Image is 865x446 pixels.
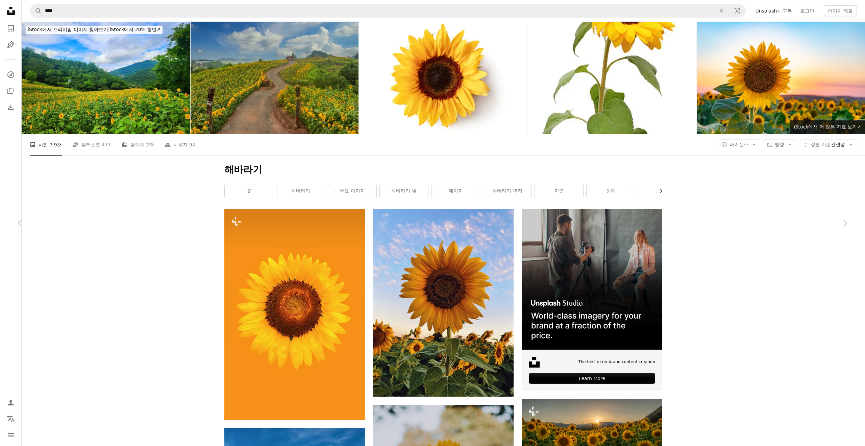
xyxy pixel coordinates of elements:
img: file-1631678316303-ed18b8b5cb9cimage [529,357,540,368]
img: Bright Sunflower Flower: Close-up of a sunflower in full bloom, creating a natural abstract backg... [697,22,865,134]
span: 관련성 [811,141,845,148]
img: VH560-000Sunflower1.JPG [22,22,190,134]
a: 해바라기 [276,184,325,198]
a: 무료 이미지 [328,184,376,198]
a: 노란색 바탕에 큰 노란색 해바라기 [224,311,365,317]
img: 낮 동안 푸른 하늘 아래 해바라기 밭 [373,209,514,397]
a: 로그인 / 가입 [4,396,18,409]
img: 해바라기 격리됨에 [528,22,696,134]
button: 정렬 기준관련성 [799,139,857,150]
button: 이미지 제출 [824,5,857,16]
button: 시각적 검색 [729,4,745,17]
button: 목록을 오른쪽으로 스크롤 [654,184,662,198]
button: 메뉴 [4,428,18,442]
a: 사진 [4,22,18,35]
a: The best in on-brand content creationLearn More [522,209,662,391]
img: 노란색 바탕에 큰 노란색 해바라기 [224,209,365,420]
img: a view of a hill with sunflowers in bloom [191,22,359,134]
button: 방향 [763,139,796,150]
a: 장미 [587,184,635,198]
div: iStock에서 20% 할인 ↗ [26,26,163,34]
a: 컬렉션 2만 [122,134,154,156]
a: 낮 동안 푸른 하늘 아래 해바라기 밭 [373,300,514,306]
a: 탐색 [4,68,18,81]
span: The best in on-brand content creation [578,359,655,365]
img: 꽃 : 흰색 배경에 고립 된 해바라기 [359,22,527,134]
span: 94 [189,141,195,148]
a: 해바라기 벽지 [483,184,532,198]
a: 사용자 94 [165,134,195,156]
a: 컬렉션 [4,84,18,98]
a: iStock에서 더 많은 자료 보기↗ [790,120,865,134]
a: 다운로드 내역 [4,100,18,114]
span: 라이선스 [730,142,748,147]
button: 삭제 [714,4,729,17]
a: 자연 [535,184,583,198]
span: iStock에서 프리미엄 이미지 찾아보기 | [28,27,110,32]
h1: 해바라기 [224,164,662,176]
img: file-1715651741414-859baba4300dimage [522,209,662,350]
span: iStock에서 더 많은 자료 보기 ↗ [794,124,861,130]
span: 정렬 기준 [811,142,831,147]
a: 일러스트 473 [73,134,111,156]
form: 사이트 전체에서 이미지 찾기 [30,4,746,18]
a: 로그인 [796,5,818,16]
a: 꽃 [225,184,273,198]
span: 방향 [775,142,784,147]
a: 일러스트 [4,38,18,51]
span: 2만 [146,141,154,148]
button: 라이선스 [718,139,760,150]
span: 473 [102,141,111,148]
div: Learn More [529,373,655,384]
button: Unsplash 검색 [30,4,42,17]
a: 데이지 [431,184,480,198]
a: Unsplash+ 구독 [751,5,796,16]
a: iStock에서 프리미엄 이미지 찾아보기|iStock에서 20% 할인↗ [22,22,167,38]
a: 여름 [638,184,687,198]
a: 해바라기 밭 [380,184,428,198]
button: 언어 [4,412,18,426]
a: 다음 [824,191,865,256]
